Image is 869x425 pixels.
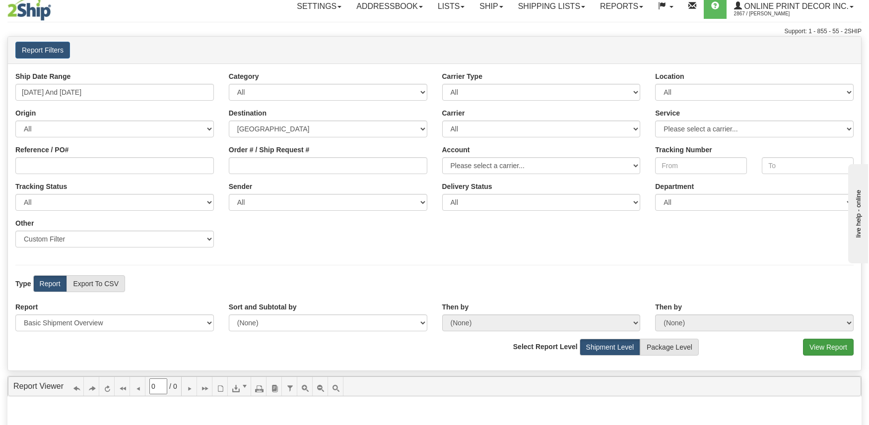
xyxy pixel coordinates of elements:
div: Support: 1 - 855 - 55 - 2SHIP [7,27,862,36]
label: Sort and Subtotal by [229,302,297,312]
label: Order # / Ship Request # [229,145,310,155]
label: Carrier Type [442,71,482,81]
label: Select Report Level [513,342,578,352]
label: Package Level [640,339,699,356]
input: To [762,157,854,174]
label: Type [15,279,31,289]
label: Report [33,275,67,292]
label: Location [655,71,684,81]
a: Report Viewer [13,382,64,390]
iframe: chat widget [846,162,868,263]
button: View Report [803,339,854,356]
label: Sender [229,182,252,191]
label: Then by [442,302,469,312]
span: 0 [173,381,177,391]
label: Please ensure data set in report has been RECENTLY tracked from your Shipment History [442,182,492,191]
span: Online Print Decor Inc. [742,2,849,10]
label: Account [442,145,470,155]
button: Report Filters [15,42,70,59]
label: Shipment Level [580,339,641,356]
label: Then by [655,302,682,312]
label: Other [15,218,34,228]
label: Service [655,108,680,118]
label: Ship Date Range [15,71,70,81]
label: Category [229,71,259,81]
span: 2867 / [PERSON_NAME] [734,9,808,19]
label: Tracking Number [655,145,712,155]
label: Export To CSV [67,275,125,292]
label: Tracking Status [15,182,67,191]
input: From [655,157,747,174]
span: / [169,381,171,391]
label: Origin [15,108,36,118]
select: Please ensure data set in report has been RECENTLY tracked from your Shipment History [442,194,641,211]
div: live help - online [7,8,92,16]
label: Report [15,302,38,312]
label: Destination [229,108,267,118]
label: Carrier [442,108,465,118]
label: Reference / PO# [15,145,68,155]
label: Department [655,182,694,191]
